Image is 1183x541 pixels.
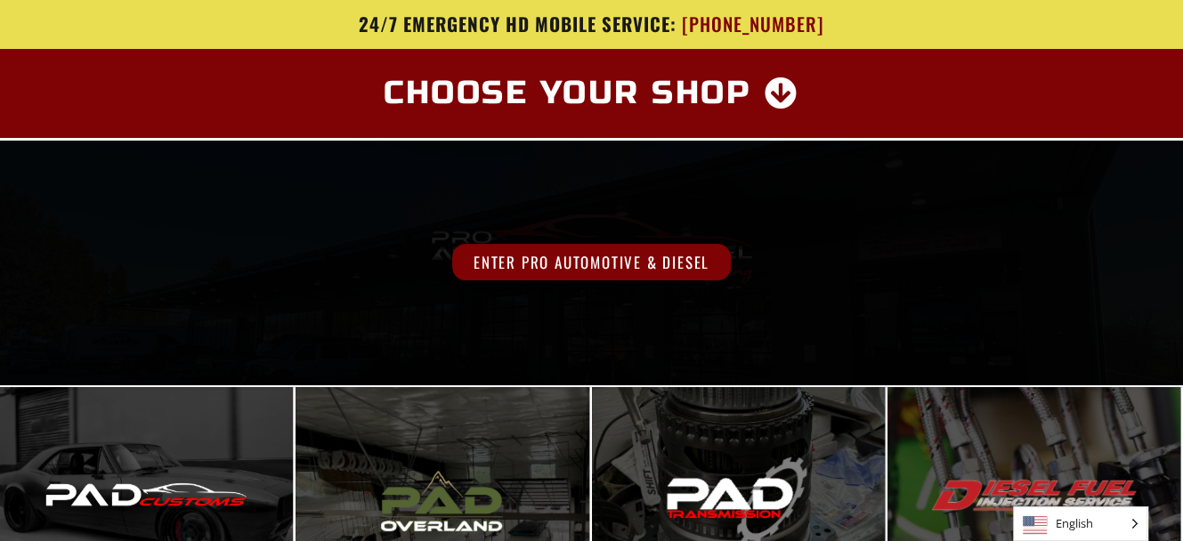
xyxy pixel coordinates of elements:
[452,244,731,280] span: Enter Pro Automotive & Diesel
[1013,506,1147,541] aside: Language selected: English
[359,10,677,37] span: 24/7 Emergency HD Mobile Service:
[1014,507,1147,540] span: English
[362,67,821,120] a: Choose Your Shop
[71,13,1113,36] a: 24/7 Emergency HD Mobile Service: [PHONE_NUMBER]
[682,13,824,36] span: [PHONE_NUMBER]
[384,77,751,109] span: Choose Your Shop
